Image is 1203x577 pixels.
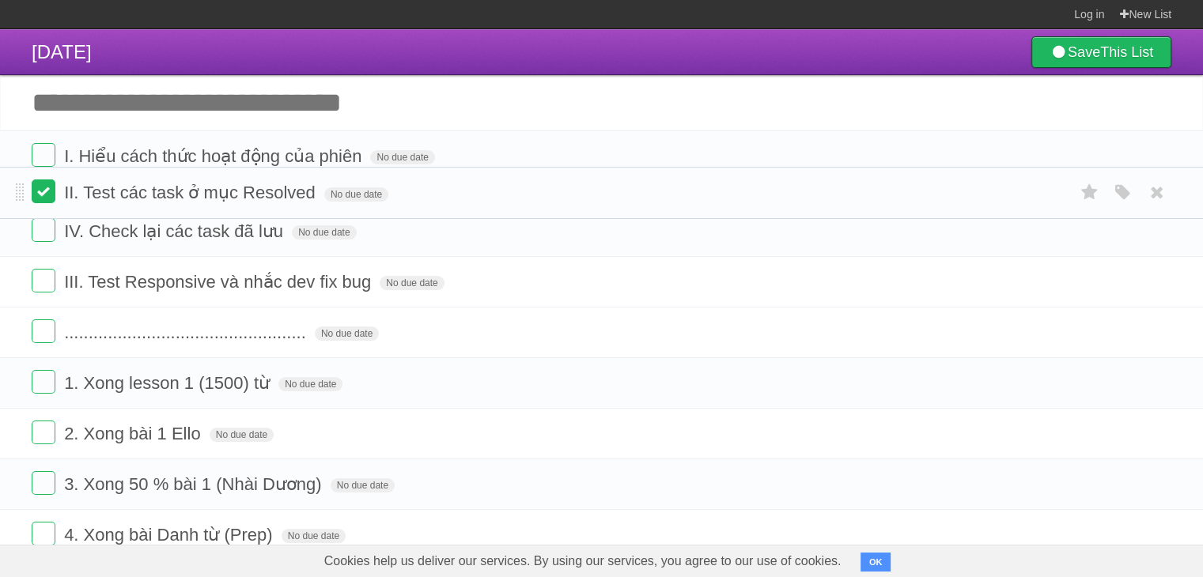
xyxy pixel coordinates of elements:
label: Star task [1075,179,1105,206]
span: II. Test các task ở mục Resolved [64,183,320,202]
label: Done [32,218,55,242]
span: No due date [282,529,346,543]
span: No due date [370,150,434,164]
span: No due date [278,377,342,391]
button: OK [861,552,891,571]
span: III. Test Responsive và nhắc dev fix bug [64,272,375,292]
label: Done [32,269,55,292]
label: Done [32,471,55,495]
span: No due date [292,225,356,239]
span: Cookies help us deliver our services. By using our services, you agree to our use of cookies. [308,545,857,577]
span: I. Hiểu cách thức hoạt động của phiên [64,146,365,166]
label: Done [32,370,55,394]
span: IV. Check lại các task đã lưu [64,221,287,241]
span: No due date [324,187,388,202]
span: No due date [380,276,444,290]
a: SaveThis List [1031,36,1171,68]
label: Done [32,420,55,444]
label: Done [32,522,55,545]
label: Done [32,179,55,203]
b: This List [1100,44,1153,60]
span: 2. Xong bài 1 Ello [64,424,204,443]
span: .................................................. [64,322,310,342]
span: [DATE] [32,41,92,62]
span: 1. Xong lesson 1 (1500) từ [64,373,274,393]
span: No due date [331,478,395,492]
label: Done [32,319,55,343]
span: No due date [210,428,274,442]
span: 4. Xong bài Danh từ (Prep) [64,525,276,545]
span: No due date [315,326,379,341]
span: 3. Xong 50 % bài 1 (Nhài Dương) [64,474,325,494]
label: Done [32,143,55,167]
